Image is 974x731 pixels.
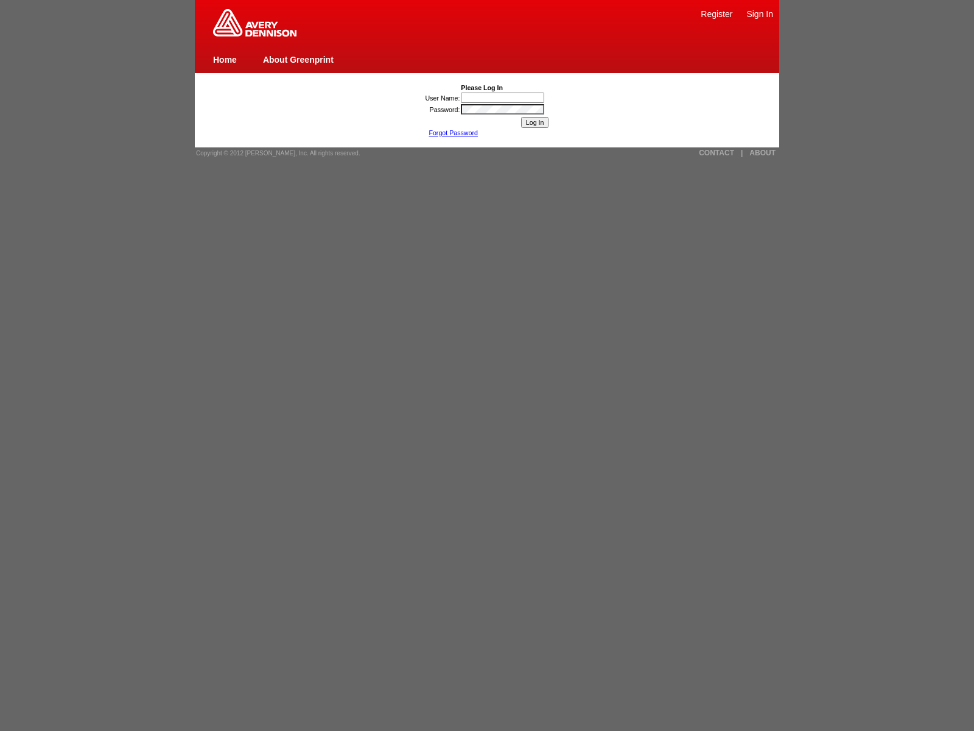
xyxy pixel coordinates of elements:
a: Sign In [746,9,773,19]
a: Greenprint [213,30,296,38]
img: Home [213,9,296,37]
a: Forgot Password [429,129,478,136]
a: About Greenprint [263,55,334,65]
a: CONTACT [699,149,734,157]
a: Register [701,9,732,19]
a: ABOUT [749,149,776,157]
label: User Name: [426,94,460,102]
span: Copyright © 2012 [PERSON_NAME], Inc. All rights reserved. [196,150,360,157]
label: Password: [430,106,460,113]
b: Please Log In [461,84,503,91]
input: Log In [521,117,549,128]
a: | [741,149,743,157]
a: Home [213,55,237,65]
